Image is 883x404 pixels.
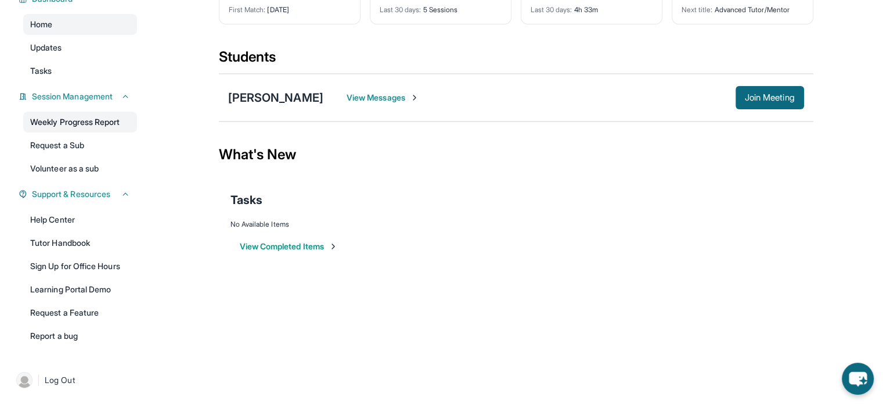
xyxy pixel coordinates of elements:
span: Log Out [45,374,75,386]
a: Tutor Handbook [23,233,137,253]
span: Last 30 days : [380,5,421,14]
div: [PERSON_NAME] [228,90,323,106]
span: Support & Resources [32,188,110,200]
button: Join Meeting [736,86,804,109]
div: What's New [219,129,813,180]
span: First Match : [229,5,266,14]
a: Weekly Progress Report [23,112,137,133]
a: Learning Portal Demo [23,279,137,300]
div: Students [219,48,813,73]
img: user-img [16,372,33,388]
span: Session Management [32,91,113,102]
button: Support & Resources [27,188,130,200]
a: Help Center [23,209,137,230]
a: Request a Feature [23,302,137,323]
span: Last 30 days : [531,5,572,14]
img: Chevron-Right [410,93,419,102]
span: | [37,373,40,387]
span: Next title : [682,5,713,14]
div: No Available Items [230,220,802,229]
button: chat-button [842,363,874,395]
a: Volunteer as a sub [23,158,137,179]
span: View Messages [347,92,419,103]
span: Home [30,19,52,30]
span: Tasks [230,192,262,208]
a: Request a Sub [23,135,137,156]
a: Sign Up for Office Hours [23,256,137,277]
button: View Completed Items [240,241,338,252]
span: Join Meeting [745,94,795,101]
span: Tasks [30,65,52,77]
a: Tasks [23,60,137,81]
a: Updates [23,37,137,58]
button: Session Management [27,91,130,102]
a: Home [23,14,137,35]
a: |Log Out [12,367,137,393]
span: Updates [30,42,62,53]
a: Report a bug [23,326,137,346]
